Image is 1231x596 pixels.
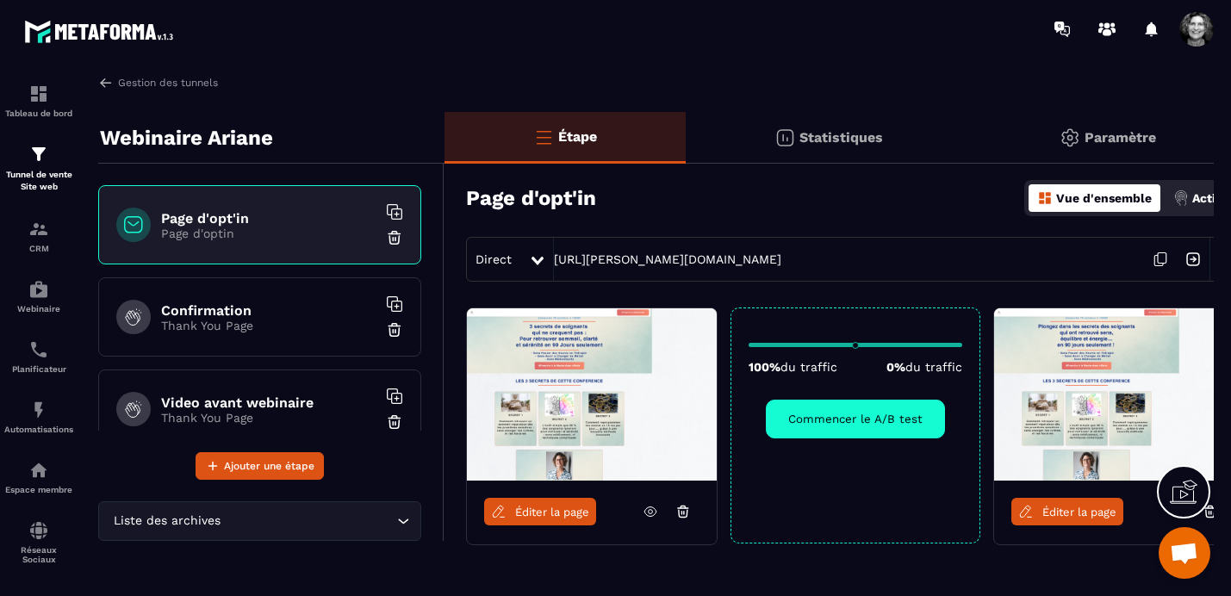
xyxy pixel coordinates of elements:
[1037,190,1053,206] img: dashboard-orange.40269519.svg
[4,485,73,494] p: Espace membre
[1177,243,1209,276] img: arrow-next.bcc2205e.svg
[386,321,403,338] img: trash
[161,411,376,425] p: Thank You Page
[1011,498,1123,525] a: Éditer la page
[558,128,597,145] p: Étape
[28,520,49,541] img: social-network
[4,425,73,434] p: Automatisations
[24,16,179,47] img: logo
[161,302,376,319] h6: Confirmation
[476,252,512,266] span: Direct
[4,244,73,253] p: CRM
[4,169,73,193] p: Tunnel de vente Site web
[1159,527,1210,579] div: Ouvrir le chat
[1060,127,1080,148] img: setting-gr.5f69749f.svg
[554,252,781,266] a: [URL][PERSON_NAME][DOMAIN_NAME]
[4,71,73,131] a: formationformationTableau de bord
[774,127,795,148] img: stats.20deebd0.svg
[484,498,596,525] a: Éditer la page
[799,129,883,146] p: Statistiques
[4,326,73,387] a: schedulerschedulerPlanificateur
[98,75,114,90] img: arrow
[4,387,73,447] a: automationsautomationsAutomatisations
[28,400,49,420] img: automations
[1085,129,1156,146] p: Paramètre
[4,109,73,118] p: Tableau de bord
[100,121,273,155] p: Webinaire Ariane
[749,360,837,374] p: 100%
[28,460,49,481] img: automations
[515,506,589,518] span: Éditer la page
[780,360,837,374] span: du traffic
[1173,190,1189,206] img: actions.d6e523a2.png
[467,308,717,481] img: image
[28,219,49,239] img: formation
[4,447,73,507] a: automationsautomationsEspace membre
[196,452,324,480] button: Ajouter une étape
[161,394,376,411] h6: Video avant webinaire
[1042,506,1116,518] span: Éditer la page
[533,127,554,147] img: bars-o.4a397970.svg
[161,210,376,227] h6: Page d'opt'in
[466,186,596,210] h3: Page d'opt'in
[4,206,73,266] a: formationformationCRM
[4,545,73,564] p: Réseaux Sociaux
[4,131,73,206] a: formationformationTunnel de vente Site web
[4,266,73,326] a: automationsautomationsWebinaire
[766,400,945,438] button: Commencer le A/B test
[98,75,218,90] a: Gestion des tunnels
[98,501,421,541] div: Search for option
[28,279,49,300] img: automations
[1056,191,1152,205] p: Vue d'ensemble
[28,339,49,360] img: scheduler
[224,512,393,531] input: Search for option
[886,360,962,374] p: 0%
[161,227,376,240] p: Page d'optin
[4,507,73,577] a: social-networksocial-networkRéseaux Sociaux
[386,413,403,431] img: trash
[28,144,49,165] img: formation
[224,457,314,475] span: Ajouter une étape
[386,229,403,246] img: trash
[4,304,73,314] p: Webinaire
[28,84,49,104] img: formation
[905,360,962,374] span: du traffic
[4,364,73,374] p: Planificateur
[161,319,376,332] p: Thank You Page
[109,512,224,531] span: Liste des archives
